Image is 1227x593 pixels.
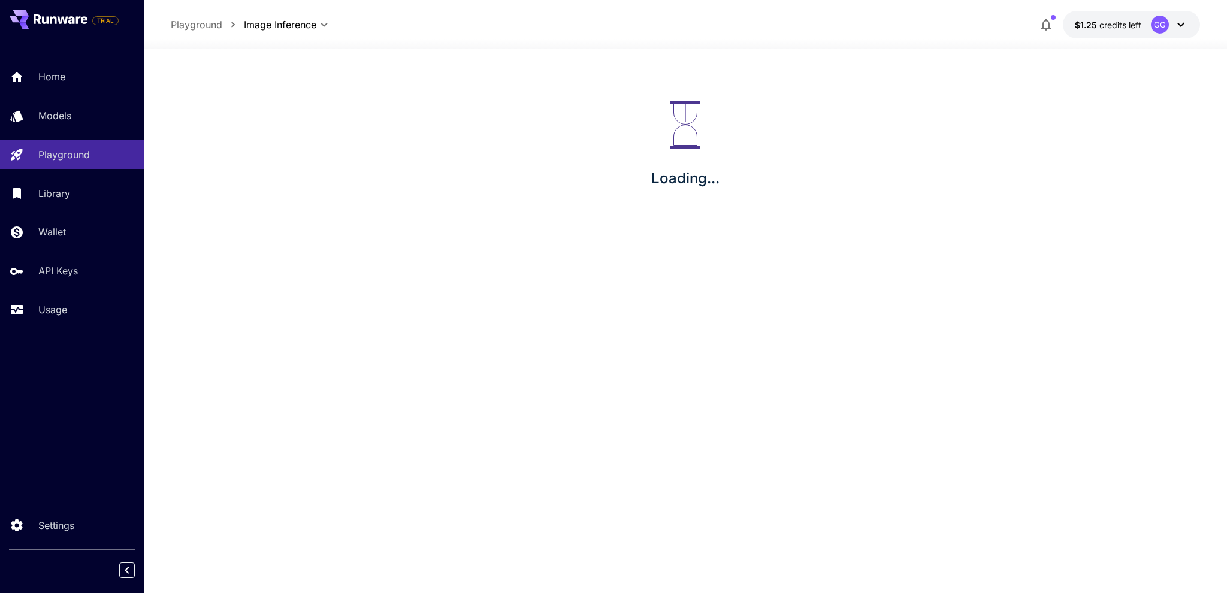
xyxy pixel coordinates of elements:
[651,168,720,189] p: Loading...
[38,518,74,533] p: Settings
[1099,20,1141,30] span: credits left
[1063,11,1200,38] button: $1.2464GG
[1151,16,1169,34] div: GG
[38,225,66,239] p: Wallet
[38,264,78,278] p: API Keys
[171,17,222,32] a: Playground
[93,16,118,25] span: TRIAL
[1075,19,1141,31] div: $1.2464
[38,186,70,201] p: Library
[38,302,67,317] p: Usage
[92,13,119,28] span: Add your payment card to enable full platform functionality.
[244,17,316,32] span: Image Inference
[1075,20,1099,30] span: $1.25
[38,108,71,123] p: Models
[38,147,90,162] p: Playground
[171,17,244,32] nav: breadcrumb
[119,562,135,578] button: Collapse sidebar
[38,69,65,84] p: Home
[128,559,144,581] div: Collapse sidebar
